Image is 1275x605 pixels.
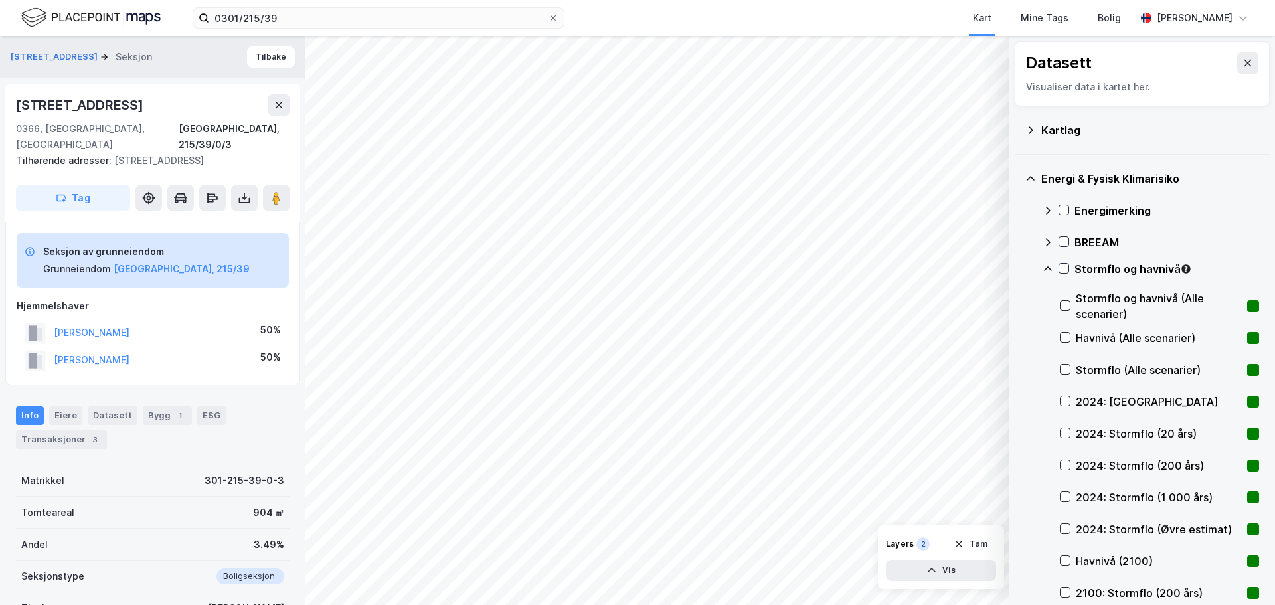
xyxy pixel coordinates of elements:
div: Eiere [49,406,82,425]
div: Datasett [88,406,137,425]
div: 2 [916,537,930,551]
div: [STREET_ADDRESS] [16,94,146,116]
div: Matrikkel [21,473,64,489]
div: 2024: Stormflo (Øvre estimat) [1076,521,1242,537]
div: Bolig [1098,10,1121,26]
button: Tilbake [247,46,295,68]
div: 3 [88,433,102,446]
div: 50% [260,349,281,365]
div: BREEAM [1074,234,1259,250]
div: Hjemmelshaver [17,298,289,314]
div: 0366, [GEOGRAPHIC_DATA], [GEOGRAPHIC_DATA] [16,121,179,153]
div: Grunneiendom [43,261,111,277]
div: ESG [197,406,226,425]
div: Kart [973,10,991,26]
div: Visualiser data i kartet her. [1026,79,1258,95]
div: Stormflo og havnivå [1074,261,1259,277]
div: Tomteareal [21,505,74,521]
button: [GEOGRAPHIC_DATA], 215/39 [114,261,250,277]
div: 2024: Stormflo (1 000 års) [1076,489,1242,505]
div: Stormflo (Alle scenarier) [1076,362,1242,378]
div: Mine Tags [1021,10,1068,26]
div: [PERSON_NAME] [1157,10,1232,26]
div: Seksjonstype [21,568,84,584]
img: logo.f888ab2527a4732fd821a326f86c7f29.svg [21,6,161,29]
div: 50% [260,322,281,338]
button: Tag [16,185,130,211]
div: Transaksjoner [16,430,107,449]
div: 904 ㎡ [253,505,284,521]
div: 2024: Stormflo (20 års) [1076,426,1242,442]
div: 3.49% [254,537,284,553]
div: Kontrollprogram for chat [1209,541,1275,605]
div: 2024: Stormflo (200 års) [1076,458,1242,474]
div: Tooltip anchor [1180,263,1192,275]
div: Havnivå (Alle scenarier) [1076,330,1242,346]
div: Energimerking [1074,203,1259,218]
div: Seksjon av grunneiendom [43,244,250,260]
div: 2024: [GEOGRAPHIC_DATA] [1076,394,1242,410]
div: Bygg [143,406,192,425]
button: Tøm [945,533,996,555]
div: Datasett [1026,52,1092,74]
div: [GEOGRAPHIC_DATA], 215/39/0/3 [179,121,290,153]
div: [STREET_ADDRESS] [16,153,279,169]
div: Layers [886,539,914,549]
div: Energi & Fysisk Klimarisiko [1041,171,1259,187]
div: 2100: Stormflo (200 års) [1076,585,1242,601]
button: [STREET_ADDRESS] [11,50,100,64]
span: Tilhørende adresser: [16,155,114,166]
div: 301-215-39-0-3 [205,473,284,489]
div: 1 [173,409,187,422]
div: Stormflo og havnivå (Alle scenarier) [1076,290,1242,322]
div: Seksjon [116,49,152,65]
div: Andel [21,537,48,553]
div: Info [16,406,44,425]
button: Vis [886,560,996,581]
iframe: Chat Widget [1209,541,1275,605]
input: Søk på adresse, matrikkel, gårdeiere, leietakere eller personer [209,8,548,28]
div: Kartlag [1041,122,1259,138]
div: Havnivå (2100) [1076,553,1242,569]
